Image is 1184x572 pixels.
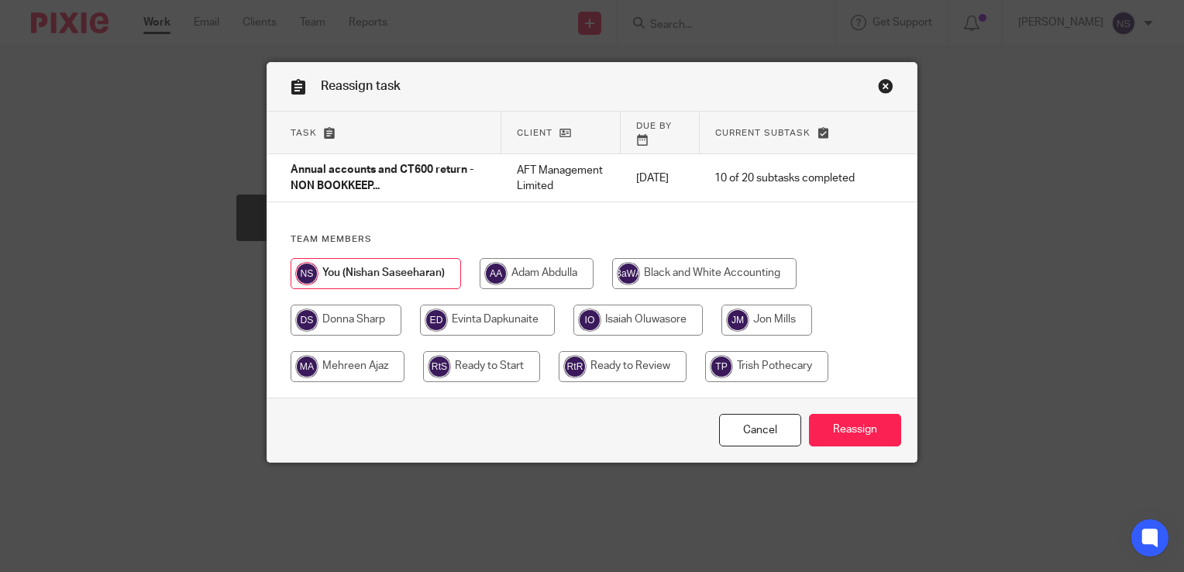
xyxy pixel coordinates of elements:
[517,129,552,137] span: Client
[878,78,893,99] a: Close this dialog window
[321,80,401,92] span: Reassign task
[636,171,684,186] p: [DATE]
[715,129,811,137] span: Current subtask
[517,163,605,195] p: AFT Management Limited
[636,122,672,130] span: Due by
[719,414,801,447] a: Close this dialog window
[809,414,901,447] input: Reassign
[291,129,317,137] span: Task
[699,154,870,202] td: 10 of 20 subtasks completed
[291,165,473,192] span: Annual accounts and CT600 return - NON BOOKKEEP...
[291,233,893,246] h4: Team members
